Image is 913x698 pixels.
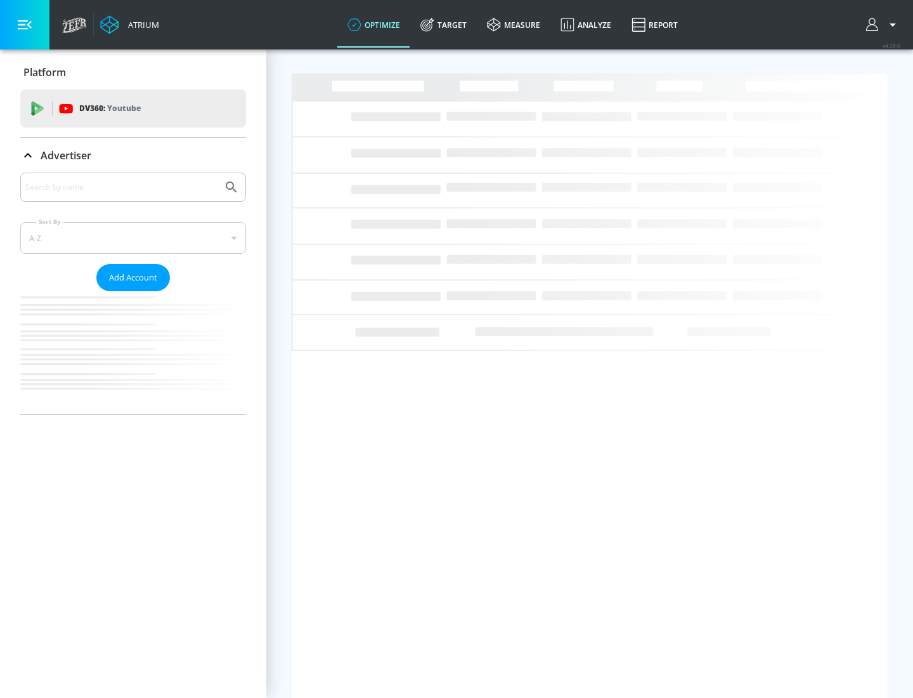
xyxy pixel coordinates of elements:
[41,148,91,162] p: Advertiser
[20,89,246,128] div: DV360: Youtube
[79,102,141,115] p: DV360:
[337,2,410,48] a: optimize
[20,55,246,90] div: Platform
[109,270,157,285] span: Add Account
[25,179,217,195] input: Search by name
[883,42,900,49] span: v 4.28.0
[410,2,477,48] a: Target
[550,2,621,48] a: Analyze
[20,138,246,173] div: Advertiser
[621,2,688,48] a: Report
[123,19,159,30] div: Atrium
[20,291,246,414] nav: list of Advertiser
[107,102,141,115] p: Youtube
[23,65,66,79] p: Platform
[36,218,63,226] label: Sort By
[477,2,550,48] a: measure
[20,173,246,414] div: Advertiser
[96,264,170,291] button: Add Account
[20,222,246,254] div: A-Z
[100,15,159,34] a: Atrium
